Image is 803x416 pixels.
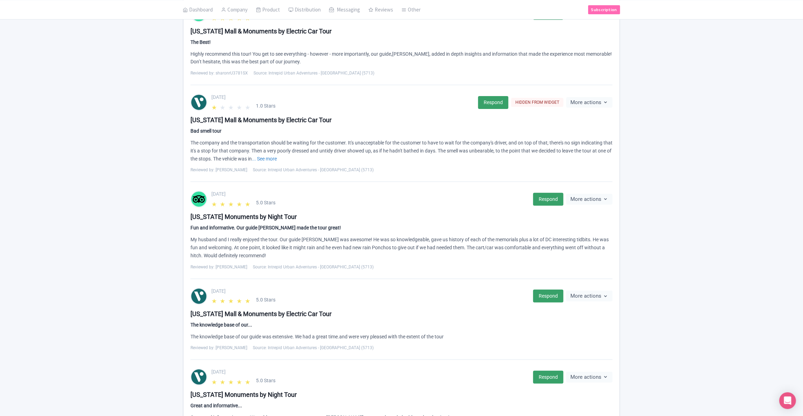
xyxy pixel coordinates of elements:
[211,288,529,295] div: [DATE]
[190,39,613,46] div: The Best!
[191,288,206,305] img: viator-round-color-01-75e0e71c4bf787f1c8912121e6bb0b85.svg
[253,264,374,270] span: Source: Intrepid Urban Adventures - [GEOGRAPHIC_DATA] (5713)
[256,296,275,304] span: 5.0 Stars
[211,94,474,101] div: [DATE]
[566,97,613,108] button: More actions
[190,26,613,36] div: [US_STATE] Mall & Monuments by Electric Car Tour
[190,321,613,329] div: The knowledge base of our...
[245,296,252,303] span: ★
[228,103,235,110] span: ★
[236,377,243,384] span: ★
[253,345,374,351] span: Source: Intrepid Urban Adventures - [GEOGRAPHIC_DATA] (5713)
[211,296,218,303] span: ★
[190,236,613,259] div: My husband and I really enjoyed the tour. Our guide [PERSON_NAME] was awesome! He was so knowledg...
[190,402,613,409] div: Great and informative...
[220,199,227,206] span: ★
[191,369,206,385] img: viator-round-color-01-75e0e71c4bf787f1c8912121e6bb0b85.svg
[245,14,252,21] span: ★
[190,333,613,341] div: The knowledge base of our guide was extensive. We had a great time.and were very pleased with the...
[236,103,243,110] span: ★
[256,102,275,110] span: 1.0 Stars
[211,377,218,384] span: ★
[588,5,620,14] a: Subscription
[245,103,252,110] span: ★
[211,368,529,376] div: [DATE]
[190,212,613,221] div: [US_STATE] Monuments by Night Tour
[245,199,252,206] span: ★
[190,390,613,399] div: [US_STATE] Monuments by Night Tour
[190,70,248,76] span: Reviewed by: sharonrU3781SX
[191,94,206,111] img: viator-round-color-01-75e0e71c4bf787f1c8912121e6bb0b85.svg
[190,345,247,351] span: Reviewed by: [PERSON_NAME]
[228,14,235,21] span: ★
[236,296,243,303] span: ★
[211,14,218,21] span: ★
[190,309,613,319] div: [US_STATE] Mall & Monuments by Electric Car Tour
[211,199,218,206] span: ★
[566,194,613,205] button: More actions
[566,291,613,301] button: More actions
[211,103,218,110] span: ★
[533,290,563,303] a: Respond
[190,127,613,135] div: Bad smell tour
[211,190,529,198] div: [DATE]
[533,193,563,206] a: Respond
[252,156,277,162] a: ... See more
[190,115,613,125] div: [US_STATE] Mall & Monuments by Electric Car Tour
[236,14,243,21] span: ★
[253,167,374,173] span: Source: Intrepid Urban Adventures - [GEOGRAPHIC_DATA] (5713)
[256,199,275,206] span: 5.0 Stars
[254,70,374,76] span: Source: Intrepid Urban Adventures - [GEOGRAPHIC_DATA] (5713)
[220,377,227,384] span: ★
[190,264,247,270] span: Reviewed by: [PERSON_NAME]
[228,199,235,206] span: ★
[228,377,235,384] span: ★
[533,371,563,384] a: Respond
[256,377,275,384] span: 5.0 Stars
[190,167,247,173] span: Reviewed by: [PERSON_NAME]
[191,191,206,207] img: tripadvisor-round-color-01-c2602b701674d379597ad6f140e4ef40.svg
[566,372,613,383] button: More actions
[220,14,227,21] span: ★
[190,224,613,231] div: Fun and informative. Our guide [PERSON_NAME] made the tour great!
[228,296,235,303] span: ★
[190,139,613,163] div: The company and the transportation should be waiting for the customer. It's unacceptable for the ...
[511,98,563,107] div: HIDDEN FROM WIDGET
[190,50,613,66] div: Highly recommend this tour! You get to see everything - however - more importantly, our guide,[PE...
[779,392,796,409] div: Open Intercom Messenger
[220,103,227,110] span: ★
[236,199,243,206] span: ★
[478,96,508,109] a: Respond
[245,377,252,384] span: ★
[220,296,227,303] span: ★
